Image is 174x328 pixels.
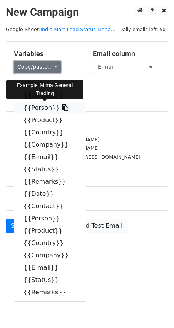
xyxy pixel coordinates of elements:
[14,237,86,249] a: {{Country}}
[14,212,86,225] a: {{Person}}
[6,80,83,99] div: Example: Mima General Trading
[14,139,86,151] a: {{Company}}
[69,219,127,233] a: Send Test Email
[14,274,86,286] a: {{Status}}
[14,154,141,160] small: [PERSON_NAME][EMAIL_ADDRESS][DOMAIN_NAME]
[14,188,86,200] a: {{Date}}
[14,61,61,73] a: Copy/paste...
[14,163,86,176] a: {{Status}}
[14,176,86,188] a: {{Remarks}}
[14,262,86,274] a: {{E-mail}}
[14,145,100,151] small: [EMAIL_ADDRESS][DOMAIN_NAME]
[93,50,160,58] h5: Email column
[14,124,160,132] h5: 50 Recipients
[14,225,86,237] a: {{Product}}
[14,249,86,262] a: {{Company}}
[6,27,115,32] small: Google Sheet:
[14,194,160,203] h5: Advanced
[14,77,86,89] a: {{Date}}
[14,50,81,58] h5: Variables
[14,114,86,126] a: {{Product}}
[40,27,115,32] a: India Mart Lead Status Maha...
[14,286,86,298] a: {{Remarks}}
[136,291,174,328] iframe: Chat Widget
[14,102,86,114] a: {{Person}}
[14,126,86,139] a: {{Country}}
[117,27,168,32] a: Daily emails left: 50
[14,137,100,142] small: [EMAIL_ADDRESS][DOMAIN_NAME]
[6,6,168,19] h2: New Campaign
[14,151,86,163] a: {{E-mail}}
[117,25,168,34] span: Daily emails left: 50
[14,200,86,212] a: {{Contact}}
[6,219,31,233] a: Send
